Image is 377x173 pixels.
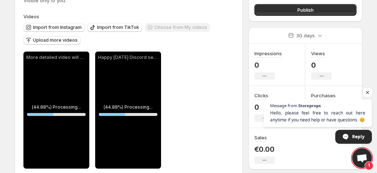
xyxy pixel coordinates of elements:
[23,23,85,32] button: Import from Instagram
[97,25,139,30] span: Import from TikTok
[311,50,325,57] h3: Views
[254,50,282,57] h3: Impressions
[352,130,365,143] span: Reply
[95,52,161,169] div: Happy [DATE] Discord server link in bio drawing illustration artist Art pumpkin [DATE] pumpkincar...
[254,134,267,141] h3: Sales
[98,54,158,60] p: Happy [DATE] Discord server link in bio drawing illustration artist Art pumpkin [DATE] pumpkincar...
[365,161,373,170] span: 1
[311,61,332,69] p: 0
[311,92,336,99] h3: Purchases
[23,36,81,45] button: Upload more videos
[254,103,275,112] p: 0
[254,92,268,99] h3: Clicks
[33,37,78,43] span: Upload more videos
[254,4,357,16] button: Publish
[270,109,365,123] span: Hello, please feel free to reach out here anytime if you need help or have questions. 😊
[254,61,282,69] p: 0
[254,145,275,154] p: €0.00
[23,14,39,19] span: Videos
[33,25,82,30] span: Import from Instagram
[297,6,314,14] span: Publish
[270,104,297,108] span: Message from
[298,104,321,108] span: Storeprops
[87,23,142,32] button: Import from TikTok
[26,54,86,60] p: More detailed video will be uploaded [DATE] darkfantasy knight drawing illustration artist art [P...
[23,52,89,169] div: More detailed video will be uploaded [DATE] darkfantasy knight drawing illustration artist art [P...
[296,32,315,39] p: 30 days
[352,148,372,168] a: Open chat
